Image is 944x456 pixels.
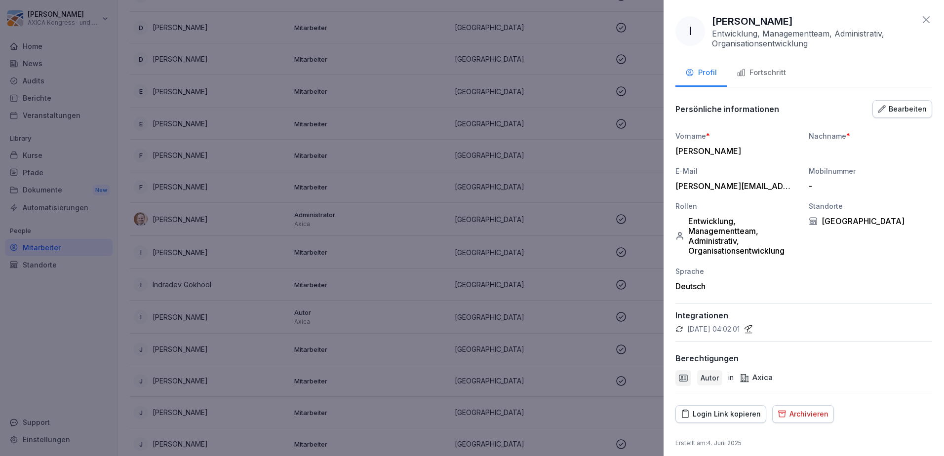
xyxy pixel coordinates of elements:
p: Berechtigungen [675,353,739,363]
div: Axica [740,372,773,383]
p: Entwicklung, Managementteam, Administrativ, Organisationsentwicklung [712,29,915,48]
div: I [675,16,705,46]
div: [GEOGRAPHIC_DATA] [809,216,932,226]
div: Archivieren [778,409,828,419]
div: E-Mail [675,166,799,176]
div: Mobilnummer [809,166,932,176]
button: Bearbeiten [872,100,932,118]
button: Login Link kopieren [675,405,766,423]
p: Persönliche informationen [675,104,779,114]
div: Vorname [675,131,799,141]
div: Profil [685,67,717,78]
div: Standorte [809,201,932,211]
div: Sprache [675,266,799,276]
img: personio.svg [744,324,753,334]
p: Autor [701,373,719,383]
div: [PERSON_NAME] [675,146,794,156]
div: Rollen [675,201,799,211]
div: [PERSON_NAME][EMAIL_ADDRESS][DOMAIN_NAME] [675,181,794,191]
p: in [728,372,734,383]
div: - [809,181,927,191]
div: Fortschritt [737,67,786,78]
button: Profil [675,60,727,87]
div: Bearbeiten [878,104,927,114]
p: Erstellt am : 4. Juni 2025 [675,439,932,448]
div: Nachname [809,131,932,141]
div: Entwicklung, Managementteam, Administrativ, Organisationsentwicklung [675,216,799,256]
p: [PERSON_NAME] [712,14,793,29]
div: Deutsch [675,281,799,291]
div: Login Link kopieren [681,409,761,419]
button: Archivieren [772,405,834,423]
button: Fortschritt [727,60,796,87]
p: Integrationen [675,310,932,320]
p: [DATE] 04:02:01 [687,324,740,334]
